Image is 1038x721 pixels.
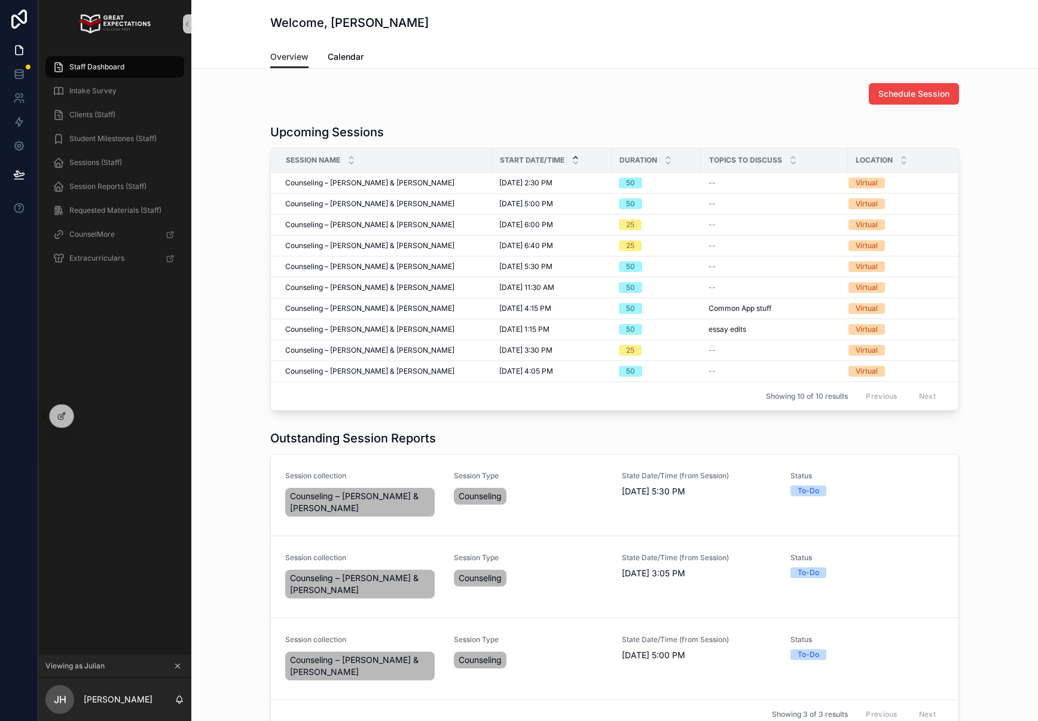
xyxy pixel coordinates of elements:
[459,490,502,502] span: Counseling
[45,128,184,149] a: Student Milestones (Staff)
[856,303,878,314] div: Virtual
[499,325,549,334] span: [DATE] 1:15 PM
[69,62,124,72] span: Staff Dashboard
[869,83,959,105] button: Schedule Session
[45,104,184,126] a: Clients (Staff)
[622,553,776,563] span: State Date/Time (from Session)
[856,282,878,293] div: Virtual
[285,178,454,188] span: Counseling – [PERSON_NAME] & [PERSON_NAME]
[856,178,878,188] div: Virtual
[626,178,635,188] div: 50
[459,572,502,584] span: Counseling
[45,80,184,102] a: Intake Survey
[45,152,184,173] a: Sessions (Staff)
[270,14,429,31] h1: Welcome, [PERSON_NAME]
[454,471,608,481] span: Session Type
[709,220,716,230] span: --
[499,346,552,355] span: [DATE] 3:30 PM
[285,471,439,481] span: Session collection
[798,649,819,660] div: To-Do
[790,635,945,644] span: Status
[709,155,782,165] span: Topics to discuss
[69,158,122,167] span: Sessions (Staff)
[69,110,115,120] span: Clients (Staff)
[856,366,878,377] div: Virtual
[856,240,878,251] div: Virtual
[270,51,309,63] span: Overview
[626,198,635,209] div: 50
[69,86,117,96] span: Intake Survey
[499,304,551,313] span: [DATE] 4:15 PM
[270,46,309,69] a: Overview
[285,199,454,209] span: Counseling – [PERSON_NAME] & [PERSON_NAME]
[622,567,776,579] span: [DATE] 3:05 PM
[626,282,635,293] div: 50
[856,155,893,165] span: Location
[285,325,454,334] span: Counseling – [PERSON_NAME] & [PERSON_NAME]
[285,262,454,271] span: Counseling – [PERSON_NAME] & [PERSON_NAME]
[285,241,454,250] span: Counseling – [PERSON_NAME] & [PERSON_NAME]
[454,635,608,644] span: Session Type
[454,553,608,563] span: Session Type
[290,654,430,678] span: Counseling – [PERSON_NAME] & [PERSON_NAME]
[709,241,716,250] span: --
[285,304,454,313] span: Counseling – [PERSON_NAME] & [PERSON_NAME]
[84,693,152,705] p: [PERSON_NAME]
[79,14,150,33] img: App logo
[622,471,776,481] span: State Date/Time (from Session)
[499,241,553,250] span: [DATE] 6:40 PM
[626,324,635,335] div: 50
[856,219,878,230] div: Virtual
[856,198,878,209] div: Virtual
[285,346,454,355] span: Counseling – [PERSON_NAME] & [PERSON_NAME]
[798,567,819,578] div: To-Do
[622,649,776,661] span: [DATE] 5:00 PM
[709,304,771,313] span: Common App stuff
[328,46,364,70] a: Calendar
[270,124,384,140] h1: Upcoming Sessions
[766,392,848,401] span: Showing 10 of 10 results
[285,635,439,644] span: Session collection
[69,134,157,143] span: Student Milestones (Staff)
[45,248,184,269] a: Extracurriculars
[328,51,364,63] span: Calendar
[626,261,635,272] div: 50
[772,710,848,719] span: Showing 3 of 3 results
[45,56,184,78] a: Staff Dashboard
[709,178,716,188] span: --
[499,283,554,292] span: [DATE] 11:30 AM
[709,199,716,209] span: --
[626,303,635,314] div: 50
[285,366,454,376] span: Counseling – [PERSON_NAME] & [PERSON_NAME]
[285,220,454,230] span: Counseling – [PERSON_NAME] & [PERSON_NAME]
[499,366,553,376] span: [DATE] 4:05 PM
[499,220,553,230] span: [DATE] 6:00 PM
[45,200,184,221] a: Requested Materials (Staff)
[709,325,746,334] span: essay edits
[69,182,146,191] span: Session Reports (Staff)
[290,490,430,514] span: Counseling – [PERSON_NAME] & [PERSON_NAME]
[286,155,340,165] span: Session Name
[626,366,635,377] div: 50
[499,178,552,188] span: [DATE] 2:30 PM
[54,692,66,707] span: JH
[856,345,878,356] div: Virtual
[38,48,191,285] div: scrollable content
[459,654,502,666] span: Counseling
[856,324,878,335] div: Virtual
[626,219,634,230] div: 25
[69,230,115,239] span: CounselMore
[69,253,124,263] span: Extracurriculars
[856,261,878,272] div: Virtual
[270,430,436,447] h1: Outstanding Session Reports
[709,262,716,271] span: --
[285,283,454,292] span: Counseling – [PERSON_NAME] & [PERSON_NAME]
[798,485,819,496] div: To-Do
[45,176,184,197] a: Session Reports (Staff)
[285,553,439,563] span: Session collection
[709,283,716,292] span: --
[622,635,776,644] span: State Date/Time (from Session)
[709,346,716,355] span: --
[45,661,105,671] span: Viewing as Julian
[622,485,776,497] span: [DATE] 5:30 PM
